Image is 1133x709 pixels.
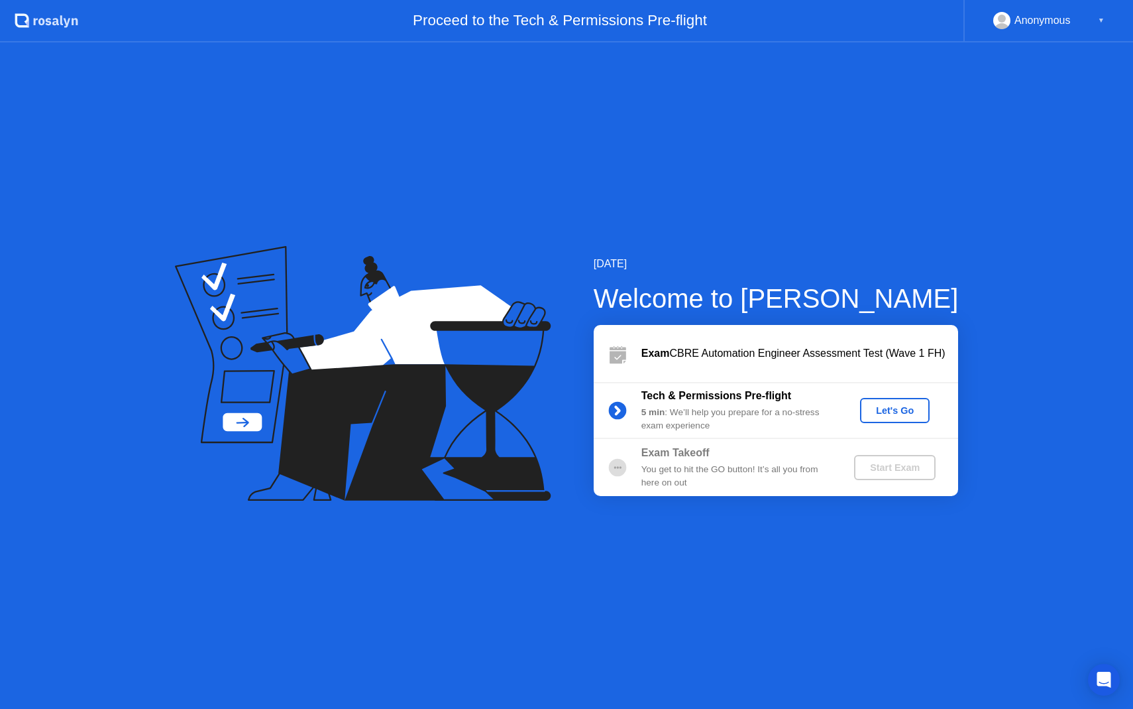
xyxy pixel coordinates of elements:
[641,348,670,359] b: Exam
[1088,664,1120,696] div: Open Intercom Messenger
[641,463,832,490] div: You get to hit the GO button! It’s all you from here on out
[854,455,936,480] button: Start Exam
[594,256,959,272] div: [DATE]
[594,279,959,318] div: Welcome to [PERSON_NAME]
[859,462,930,473] div: Start Exam
[641,406,832,433] div: : We’ll help you prepare for a no-stress exam experience
[1014,12,1071,29] div: Anonymous
[641,407,665,417] b: 5 min
[860,398,930,423] button: Let's Go
[641,447,710,458] b: Exam Takeoff
[865,405,924,416] div: Let's Go
[1098,12,1105,29] div: ▼
[641,390,791,401] b: Tech & Permissions Pre-flight
[641,346,958,361] div: CBRE Automation Engineer Assessment Test (Wave 1 FH)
